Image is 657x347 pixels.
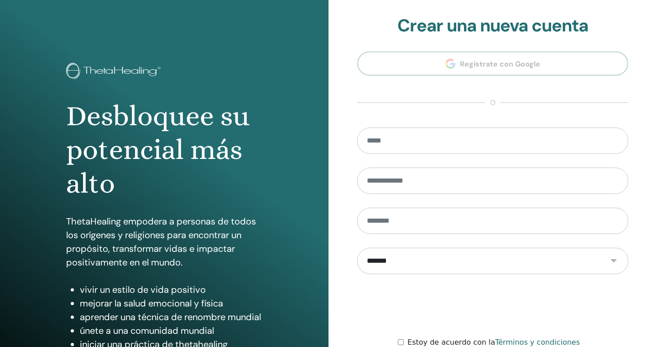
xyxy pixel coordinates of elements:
li: mejorar la salud emocional y física [80,296,262,310]
h1: Desbloquee su potencial más alto [66,99,262,201]
li: aprender una técnica de renombre mundial [80,310,262,324]
li: únete a una comunidad mundial [80,324,262,337]
li: vivir un estilo de vida positivo [80,283,262,296]
h2: Crear una nueva cuenta [357,15,628,36]
iframe: reCAPTCHA [423,288,562,323]
a: Términos y condiciones [495,338,580,347]
p: ThetaHealing empodera a personas de todos los orígenes y religiones para encontrar un propósito, ... [66,214,262,269]
span: o [485,97,500,108]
